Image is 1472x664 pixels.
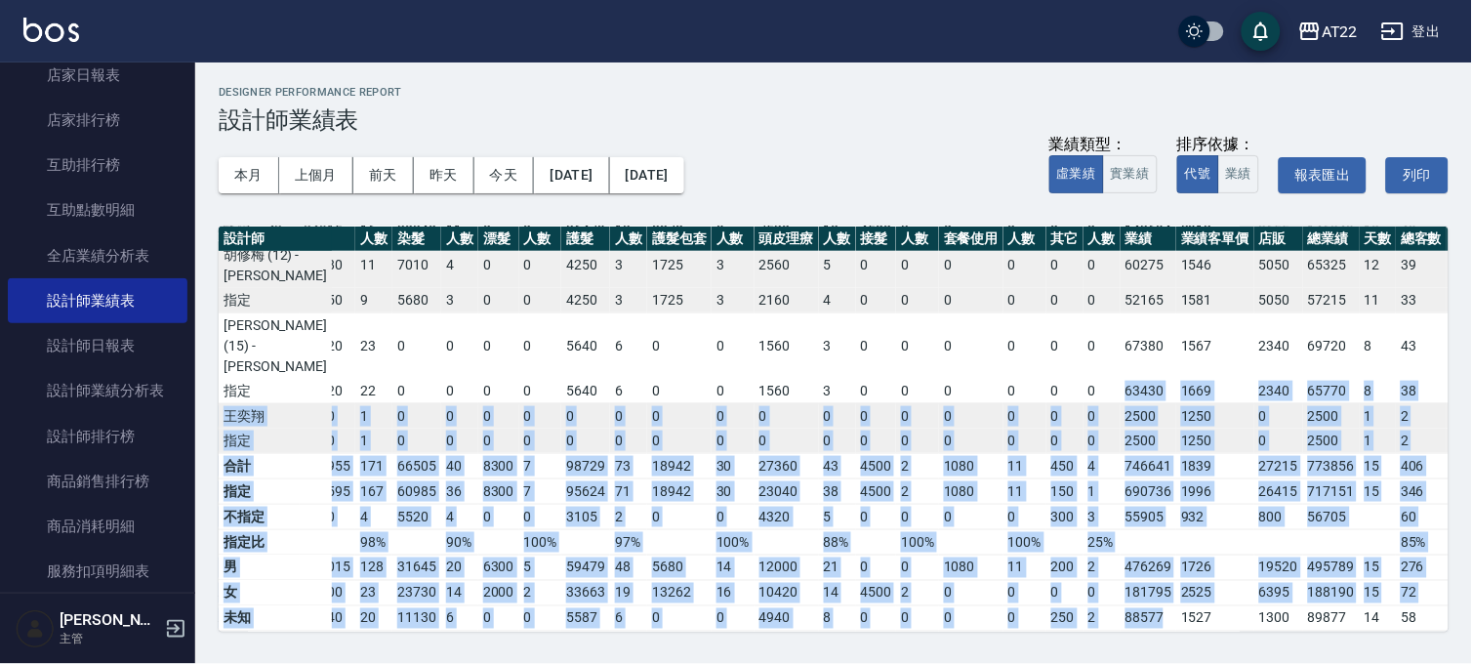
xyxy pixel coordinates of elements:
[647,227,712,252] th: 護髮包套
[219,403,332,429] td: 王奕翔
[1084,227,1121,252] th: 人數
[1121,403,1177,429] td: 2500
[478,453,519,478] td: 8300
[647,478,712,504] td: 18942
[219,288,332,313] td: 指定
[519,529,562,555] td: 100%
[1121,504,1177,529] td: 55905
[1373,14,1449,50] button: 登出
[441,312,478,379] td: 0
[647,312,712,379] td: 0
[1046,242,1084,288] td: 0
[647,453,712,478] td: 18942
[1049,135,1158,155] div: 業績類型：
[939,429,1003,454] td: 0
[355,312,392,379] td: 23
[712,478,755,504] td: 30
[353,157,414,193] button: 前天
[519,288,562,313] td: 0
[1177,135,1260,155] div: 排序依據：
[1360,312,1397,379] td: 8
[939,379,1003,404] td: 0
[712,429,755,454] td: 0
[355,288,392,313] td: 9
[8,233,187,278] a: 全店業績分析表
[896,242,939,288] td: 0
[755,478,819,504] td: 23040
[856,379,897,404] td: 0
[1360,379,1397,404] td: 8
[355,453,392,478] td: 171
[1003,478,1046,504] td: 11
[610,429,647,454] td: 0
[1003,227,1046,252] th: 人數
[1003,242,1046,288] td: 0
[755,429,819,454] td: 0
[1103,155,1158,193] button: 實業績
[1121,478,1177,504] td: 690736
[1084,288,1121,313] td: 0
[1121,288,1177,313] td: 52165
[755,288,819,313] td: 2160
[1360,242,1397,288] td: 12
[1046,379,1084,404] td: 0
[755,555,819,580] td: 12000
[1360,227,1397,252] th: 天數
[392,453,441,478] td: 66505
[939,478,1003,504] td: 1080
[519,403,562,429] td: 0
[1084,529,1121,555] td: 25%
[1254,429,1303,454] td: 0
[534,157,609,193] button: [DATE]
[392,555,441,580] td: 31645
[219,429,332,454] td: 指定
[519,227,562,252] th: 人數
[1218,155,1260,193] button: 業績
[60,630,159,647] p: 主管
[1084,453,1121,478] td: 4
[219,529,332,555] td: 指定比
[939,504,1003,529] td: 0
[478,288,519,313] td: 0
[219,242,332,288] td: 胡修梅 (12) - [PERSON_NAME]
[1303,379,1360,404] td: 65770
[1303,504,1360,529] td: 56705
[1121,379,1177,404] td: 63430
[1360,403,1397,429] td: 1
[939,312,1003,379] td: 0
[1003,453,1046,478] td: 11
[856,312,897,379] td: 0
[1396,242,1447,288] td: 39
[8,459,187,504] a: 商品銷售排行榜
[755,227,819,252] th: 頭皮理療
[1046,429,1084,454] td: 0
[355,227,392,252] th: 人數
[1303,288,1360,313] td: 57215
[712,504,755,529] td: 0
[712,312,755,379] td: 0
[478,227,519,252] th: 漂髮
[819,453,856,478] td: 43
[519,242,562,288] td: 0
[1303,403,1360,429] td: 2500
[8,504,187,549] a: 商品消耗明細
[1396,453,1447,478] td: 406
[219,157,279,193] button: 本月
[60,610,159,630] h5: [PERSON_NAME]
[610,504,647,529] td: 2
[856,227,897,252] th: 接髮
[896,379,939,404] td: 0
[1254,379,1303,404] td: 2340
[1290,12,1366,52] button: AT22
[441,242,478,288] td: 4
[1046,227,1084,252] th: 其它
[561,312,610,379] td: 5640
[647,379,712,404] td: 0
[392,312,441,379] td: 0
[561,227,610,252] th: 護髮
[939,288,1003,313] td: 0
[819,227,856,252] th: 人數
[441,478,478,504] td: 36
[478,403,519,429] td: 0
[561,478,610,504] td: 95624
